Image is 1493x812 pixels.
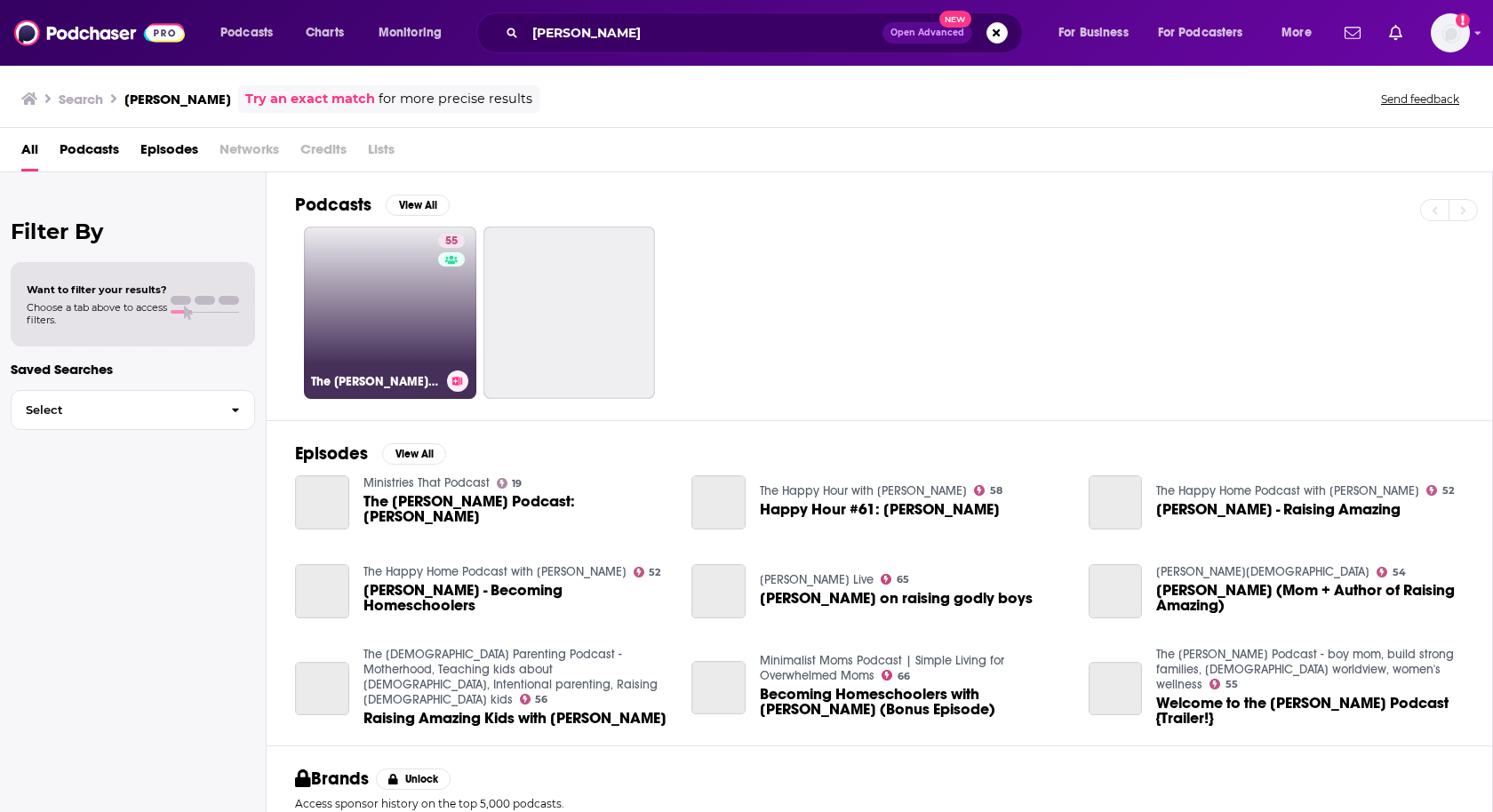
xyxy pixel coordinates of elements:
a: The Happy Home Podcast with Arlene Pellicane [1156,483,1419,498]
a: Ministries That Podcast [363,475,490,490]
span: 56 [535,696,547,704]
span: Happy Hour #61: [PERSON_NAME] [760,502,1000,517]
button: Show profile menu [1431,13,1470,52]
span: 54 [1393,569,1406,577]
h2: Episodes [295,442,368,465]
a: Monica Swanson - Raising Amazing [1089,475,1143,529]
h2: Brands [295,768,369,790]
span: Logged in as heidi.egloff [1431,13,1470,52]
a: Minimalist Moms Podcast | Simple Living for Overwhelmed Moms [760,653,1004,683]
span: Monitoring [379,20,442,45]
button: open menu [208,19,296,47]
a: Monica Swanson (Mom + Author of Raising Amazing) [1089,564,1143,618]
a: Episodes [140,135,198,171]
a: 55The [PERSON_NAME] Podcast - boy mom, build strong families, [DEMOGRAPHIC_DATA] worldview, women... [304,227,476,399]
a: Welcome to the Monica Swanson Podcast {Trailer!} [1089,662,1143,716]
span: Choose a tab above to access filters. [27,301,167,326]
a: The Monica Swanson Podcast: Monica Swanson [363,494,671,524]
a: Podcasts [60,135,119,171]
a: Monica Swanson - Becoming Homeschoolers [363,583,671,613]
span: 55 [445,233,458,251]
span: [PERSON_NAME] (Mom + Author of Raising Amazing) [1156,583,1464,613]
span: Lists [368,135,395,171]
a: 55 [1210,679,1238,689]
span: Want to filter your results? [27,283,167,296]
span: For Podcasters [1158,20,1243,45]
span: for more precise results [379,89,532,109]
h3: The [PERSON_NAME] Podcast - boy mom, build strong families, [DEMOGRAPHIC_DATA] worldview, women's... [311,374,440,389]
a: PodcastsView All [295,194,450,216]
a: Charts [294,19,355,47]
a: Try an exact match [245,89,375,109]
a: The Happy Hour with Jamie Ivey [760,483,967,498]
span: Credits [300,135,347,171]
button: Select [11,390,255,430]
a: The Happy Home Podcast with Arlene Pellicane [363,564,627,579]
button: Open AdvancedNew [882,22,972,44]
p: Access sponsor history on the top 5,000 podcasts. [295,797,1464,810]
button: open menu [1046,19,1151,47]
span: 52 [649,569,660,577]
span: Raising Amazing Kids with [PERSON_NAME] [363,711,667,726]
a: 66 [882,670,910,681]
span: Podcasts [220,20,273,45]
a: The Monica Swanson Podcast - boy mom, build strong families, Biblical worldview, women's wellness [1156,647,1454,692]
span: Charts [306,20,344,45]
button: Send feedback [1376,92,1465,107]
button: View All [382,443,446,465]
a: Susie Larson Live [760,572,874,587]
button: Unlock [376,768,451,790]
a: The Monica Swanson Podcast: Monica Swanson [295,475,349,529]
a: Podchaser - Follow, Share and Rate Podcasts [14,16,185,50]
a: Show notifications dropdown [1337,18,1368,48]
span: [PERSON_NAME] on raising godly boys [760,591,1033,606]
a: The Christian Parenting Podcast - Motherhood, Teaching kids about Jesus, Intentional parenting, R... [363,647,658,707]
h3: [PERSON_NAME] [124,91,231,107]
span: [PERSON_NAME] - Raising Amazing [1156,502,1401,517]
div: Search podcasts, credits, & more... [493,12,1040,53]
h2: Podcasts [295,194,371,216]
svg: Add a profile image [1456,13,1470,28]
input: Search podcasts, credits, & more... [525,19,882,47]
a: Mere Christians [1156,564,1369,579]
a: Becoming Homeschoolers with Monica Swanson (Bonus Episode) [691,661,746,715]
a: EpisodesView All [295,442,446,465]
span: Select [12,404,217,416]
a: Monica Swanson (Mom + Author of Raising Amazing) [1156,583,1464,613]
span: Open Advanced [890,28,964,37]
a: Raising Amazing Kids with Monica Swanson [295,662,349,716]
h3: Search [59,91,103,107]
span: 58 [990,487,1002,495]
span: For Business [1058,20,1129,45]
p: Saved Searches [11,361,255,378]
span: 55 [1226,681,1238,689]
a: Raising Amazing Kids with Monica Swanson [363,711,667,726]
a: 52 [1426,485,1454,496]
a: 65 [881,574,909,585]
span: 65 [897,576,909,584]
a: All [21,135,38,171]
button: open menu [1146,19,1269,47]
a: Monica Swanson - Becoming Homeschoolers [295,564,349,618]
a: Welcome to the Monica Swanson Podcast {Trailer!} [1156,696,1464,726]
span: 52 [1442,487,1454,495]
h2: Filter By [11,219,255,244]
a: 52 [634,567,661,577]
a: 54 [1377,567,1406,577]
span: Networks [220,135,279,171]
a: Monica Swanson on raising godly boys [691,564,746,618]
a: 55 [438,234,465,248]
button: open menu [1269,19,1334,47]
a: 56 [520,694,548,705]
span: New [939,11,971,28]
button: View All [386,195,450,216]
span: 66 [898,673,910,681]
a: Becoming Homeschoolers with Monica Swanson (Bonus Episode) [760,687,1067,717]
a: 58 [974,485,1002,496]
img: User Profile [1431,13,1470,52]
span: More [1281,20,1312,45]
span: [PERSON_NAME] - Becoming Homeschoolers [363,583,671,613]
